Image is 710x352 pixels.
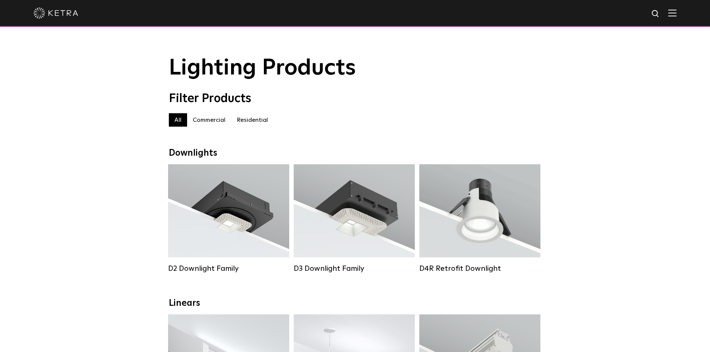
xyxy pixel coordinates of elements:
[294,164,415,273] a: D3 Downlight Family Lumen Output:700 / 900 / 1100Colors:White / Black / Silver / Bronze / Paintab...
[169,148,542,159] div: Downlights
[294,264,415,273] div: D3 Downlight Family
[419,264,540,273] div: D4R Retrofit Downlight
[168,164,289,273] a: D2 Downlight Family Lumen Output:1200Colors:White / Black / Gloss Black / Silver / Bronze / Silve...
[34,7,78,19] img: ketra-logo-2019-white
[651,9,660,19] img: search icon
[187,113,231,127] label: Commercial
[231,113,274,127] label: Residential
[168,264,289,273] div: D2 Downlight Family
[169,57,356,79] span: Lighting Products
[419,164,540,273] a: D4R Retrofit Downlight Lumen Output:800Colors:White / BlackBeam Angles:15° / 25° / 40° / 60°Watta...
[668,9,676,16] img: Hamburger%20Nav.svg
[169,298,542,309] div: Linears
[169,113,187,127] label: All
[169,92,542,106] div: Filter Products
